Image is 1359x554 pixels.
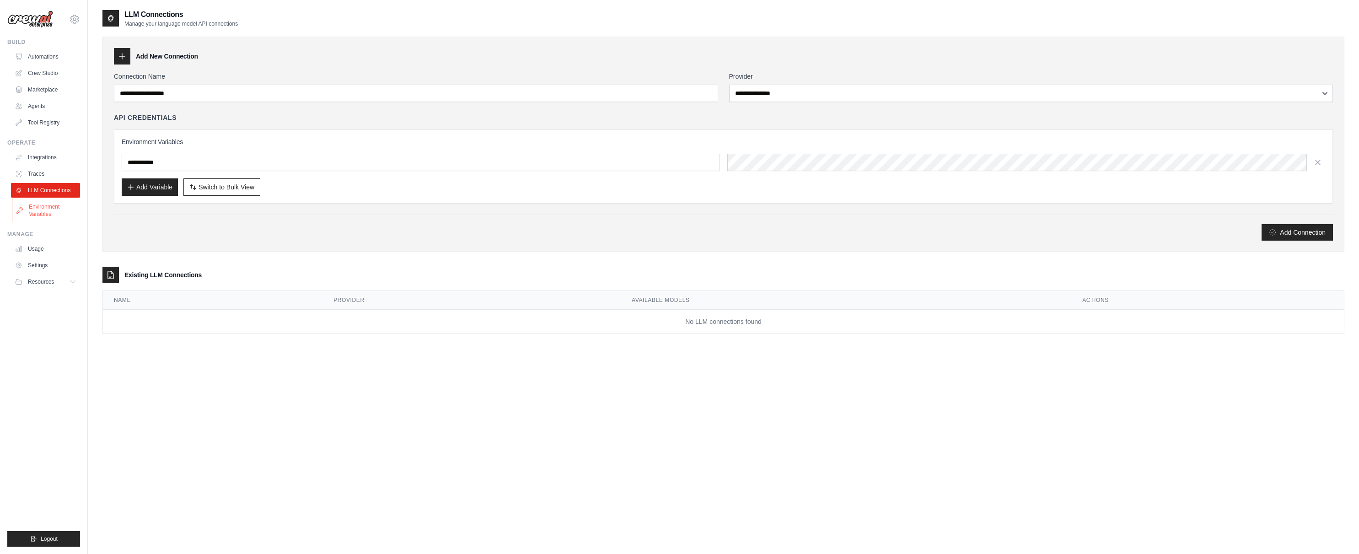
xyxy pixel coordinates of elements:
h2: LLM Connections [124,9,238,20]
a: Integrations [11,150,80,165]
a: Tool Registry [11,115,80,130]
span: Logout [41,535,58,543]
button: Resources [11,274,80,289]
label: Connection Name [114,72,718,81]
button: Add Variable [122,178,178,196]
a: Usage [11,242,80,256]
a: Settings [11,258,80,273]
a: Environment Variables [12,199,81,221]
a: Traces [11,167,80,181]
th: Available Models [621,291,1071,310]
a: Agents [11,99,80,113]
a: Crew Studio [11,66,80,81]
span: Resources [28,278,54,285]
div: Manage [7,231,80,238]
img: Logo [7,11,53,28]
th: Name [103,291,322,310]
div: Operate [7,139,80,146]
a: LLM Connections [11,183,80,198]
span: Switch to Bulk View [199,183,254,192]
button: Add Connection [1262,224,1333,241]
div: Build [7,38,80,46]
button: Switch to Bulk View [183,178,260,196]
th: Provider [322,291,621,310]
td: No LLM connections found [103,310,1344,334]
h3: Existing LLM Connections [124,270,202,280]
h3: Environment Variables [122,137,1325,146]
p: Manage your language model API connections [124,20,238,27]
a: Automations [11,49,80,64]
h4: API Credentials [114,113,177,122]
button: Logout [7,531,80,547]
label: Provider [729,72,1333,81]
a: Marketplace [11,82,80,97]
h3: Add New Connection [136,52,198,61]
th: Actions [1071,291,1344,310]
